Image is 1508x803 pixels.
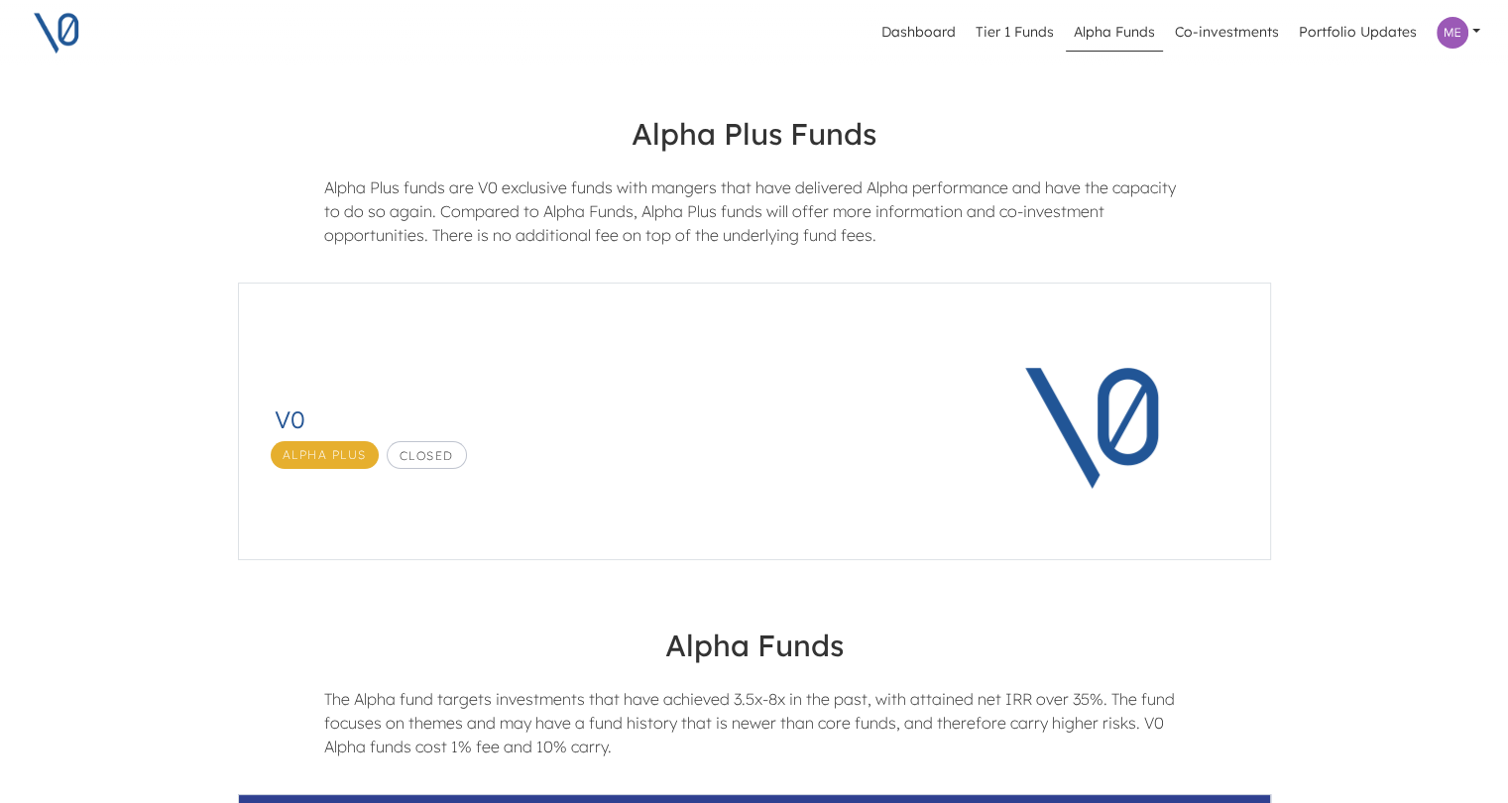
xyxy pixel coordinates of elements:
a: Co-investments [1167,14,1287,52]
h3: V0 [275,405,910,434]
h4: Alpha Plus Funds [221,100,1288,168]
a: Alpha Funds [1066,14,1163,52]
div: Alpha Plus funds are V0 exclusive funds with mangers that have delivered Alpha performance and ha... [309,175,1199,263]
h4: Alpha Funds [221,612,1288,679]
span: Closed [387,441,467,469]
img: V0 [974,299,1221,547]
a: Dashboard [873,14,964,52]
a: V0Alpha PlusClosedV0 [234,279,1275,564]
a: Tier 1 Funds [968,14,1062,52]
div: The Alpha fund targets investments that have achieved 3.5x-8x in the past, with attained net IRR ... [309,687,1199,774]
a: Portfolio Updates [1291,14,1425,52]
img: V0 logo [32,8,81,57]
img: Profile [1437,17,1468,49]
span: Alpha Plus [271,441,379,469]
